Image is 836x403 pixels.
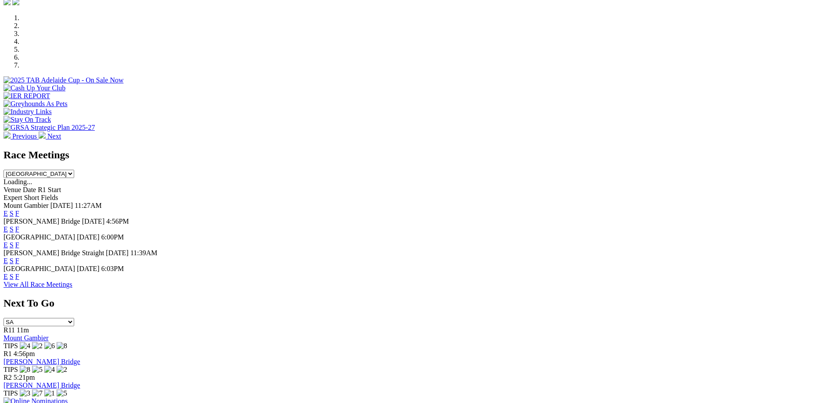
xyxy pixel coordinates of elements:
span: 11:27AM [75,202,102,209]
span: 6:00PM [101,233,124,241]
span: 5:21pm [14,374,35,381]
a: [PERSON_NAME] Bridge [4,382,80,389]
span: [DATE] [82,218,105,225]
img: chevron-left-pager-white.svg [4,132,11,139]
span: Mount Gambier [4,202,49,209]
span: Short [24,194,39,201]
a: F [15,210,19,217]
span: Fields [41,194,58,201]
span: [GEOGRAPHIC_DATA] [4,265,75,272]
img: GRSA Strategic Plan 2025-27 [4,124,95,132]
h2: Race Meetings [4,149,832,161]
img: Cash Up Your Club [4,84,65,92]
img: Stay On Track [4,116,51,124]
img: Industry Links [4,108,52,116]
a: S [10,210,14,217]
a: S [10,225,14,233]
a: F [15,273,19,280]
img: 4 [20,342,30,350]
span: [DATE] [77,233,100,241]
img: Greyhounds As Pets [4,100,68,108]
a: E [4,257,8,264]
span: TIPS [4,366,18,373]
img: 2 [57,366,67,374]
img: 6 [44,342,55,350]
img: 2025 TAB Adelaide Cup - On Sale Now [4,76,124,84]
img: 1 [44,389,55,397]
a: E [4,273,8,280]
img: 5 [32,366,43,374]
a: F [15,225,19,233]
a: F [15,257,19,264]
span: 11:39AM [130,249,158,257]
span: [DATE] [77,265,100,272]
h2: Next To Go [4,297,832,309]
span: Loading... [4,178,32,185]
span: [DATE] [106,249,129,257]
a: S [10,273,14,280]
img: 2 [32,342,43,350]
span: [PERSON_NAME] Bridge Straight [4,249,104,257]
span: 4:56pm [14,350,35,357]
img: 4 [44,366,55,374]
span: Date [23,186,36,193]
img: chevron-right-pager-white.svg [39,132,46,139]
a: Next [39,132,61,140]
img: 8 [20,366,30,374]
span: R1 Start [38,186,61,193]
a: S [10,257,14,264]
img: 5 [57,389,67,397]
span: R11 [4,326,15,334]
a: Previous [4,132,39,140]
span: TIPS [4,342,18,350]
img: 3 [20,389,30,397]
a: S [10,241,14,249]
span: [DATE] [50,202,73,209]
span: Next [47,132,61,140]
a: E [4,225,8,233]
img: IER REPORT [4,92,50,100]
span: TIPS [4,389,18,397]
img: 8 [57,342,67,350]
img: 7 [32,389,43,397]
span: Venue [4,186,21,193]
a: F [15,241,19,249]
a: E [4,241,8,249]
a: [PERSON_NAME] Bridge [4,358,80,365]
a: View All Race Meetings [4,281,72,288]
span: 6:03PM [101,265,124,272]
span: 11m [17,326,29,334]
span: 4:56PM [106,218,129,225]
span: [PERSON_NAME] Bridge [4,218,80,225]
span: R2 [4,374,12,381]
span: Previous [12,132,37,140]
a: Mount Gambier [4,334,49,342]
span: R1 [4,350,12,357]
span: [GEOGRAPHIC_DATA] [4,233,75,241]
a: E [4,210,8,217]
span: Expert [4,194,22,201]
